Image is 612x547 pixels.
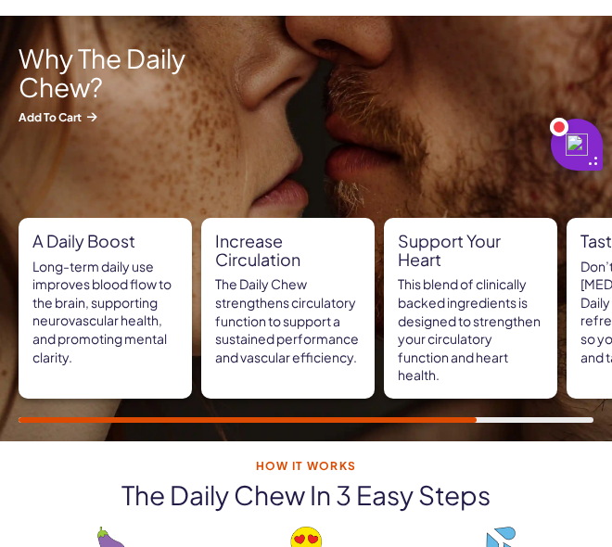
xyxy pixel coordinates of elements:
[398,232,543,269] strong: Support Your Heart
[19,481,593,510] h2: The Daily Chew in 3 easy steps
[32,258,178,367] p: Long-term daily use improves blood flow to the brain, supporting neurovascular health, and promot...
[19,45,241,102] h2: Why The Daily Chew?
[215,232,361,269] strong: Increase Circulation
[398,275,543,385] p: This blend of clinically backed ingredients is designed to strengthen your circulatory function a...
[32,232,178,250] strong: A Daily Boost
[19,460,593,472] span: How It Works
[19,109,241,125] span: Add to Cart
[215,275,361,366] p: The Daily Chew strengthens circulatory function to support a sustained performance and vascular e...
